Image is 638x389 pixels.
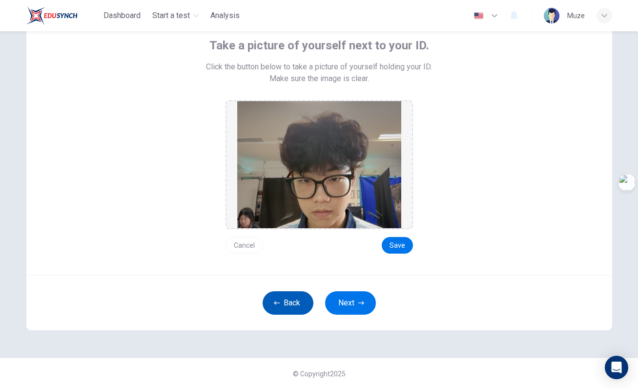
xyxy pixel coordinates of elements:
[26,6,100,25] a: Rosedale logo
[152,10,190,22] span: Start a test
[103,10,141,22] span: Dashboard
[544,8,559,23] img: Profile picture
[206,7,244,24] button: Analysis
[263,291,313,315] button: Back
[605,356,628,379] div: Open Intercom Messenger
[293,370,346,378] span: © Copyright 2025
[26,6,78,25] img: Rosedale logo
[325,291,376,315] button: Next
[226,237,263,254] button: Cancel
[206,61,432,73] span: Click the button below to take a picture of yourself holding your ID.
[567,10,585,22] div: Muze
[382,237,413,254] button: Save
[237,101,401,228] img: preview screemshot
[148,7,203,24] button: Start a test
[100,7,144,24] button: Dashboard
[473,12,485,20] img: en
[210,10,240,22] span: Analysis
[269,73,369,85] span: Make sure the image is clear.
[209,38,429,53] span: Take a picture of yourself next to your ID.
